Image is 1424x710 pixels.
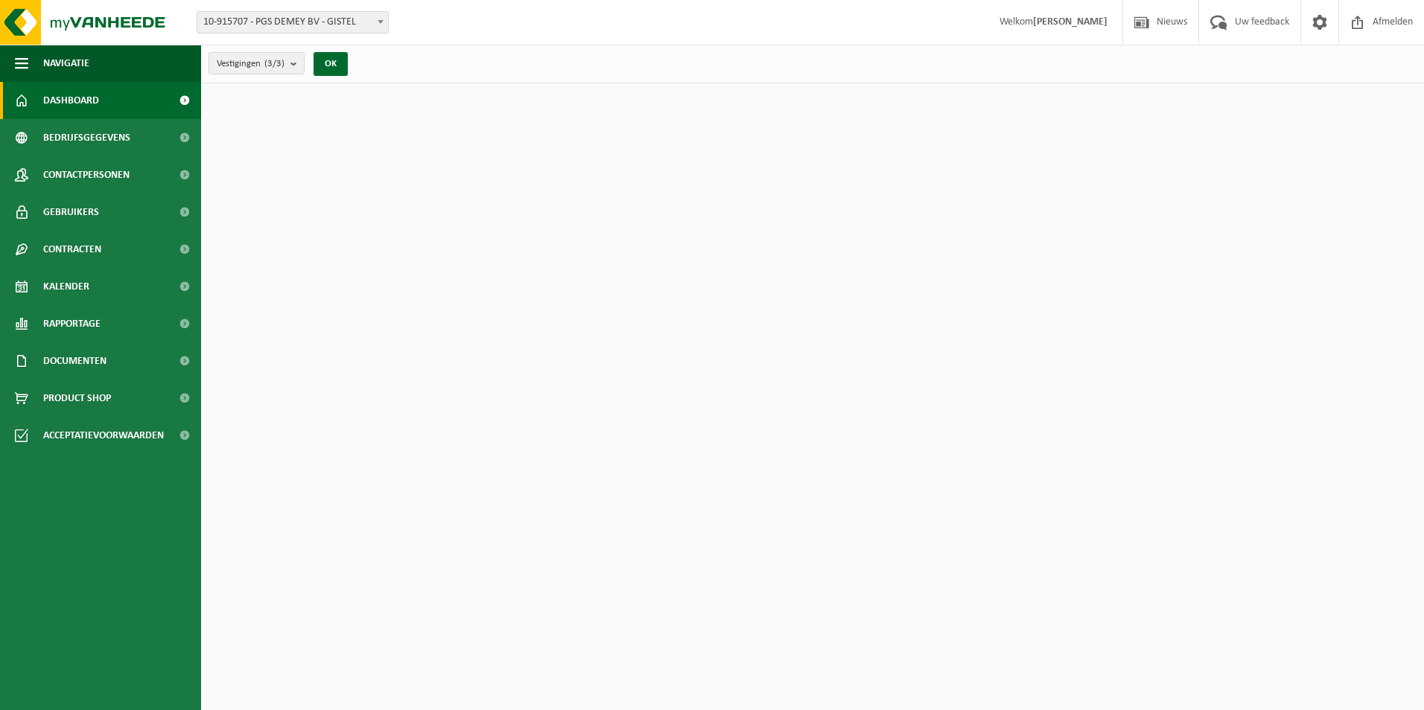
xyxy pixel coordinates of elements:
[43,305,101,342] span: Rapportage
[43,268,89,305] span: Kalender
[43,380,111,417] span: Product Shop
[43,231,101,268] span: Contracten
[43,417,164,454] span: Acceptatievoorwaarden
[43,82,99,119] span: Dashboard
[43,194,99,231] span: Gebruikers
[314,52,348,76] button: OK
[197,11,389,33] span: 10-915707 - PGS DEMEY BV - GISTEL
[209,52,305,74] button: Vestigingen(3/3)
[1033,16,1107,28] strong: [PERSON_NAME]
[43,342,107,380] span: Documenten
[43,45,89,82] span: Navigatie
[264,59,285,68] count: (3/3)
[197,12,388,33] span: 10-915707 - PGS DEMEY BV - GISTEL
[43,119,130,156] span: Bedrijfsgegevens
[43,156,130,194] span: Contactpersonen
[217,53,285,75] span: Vestigingen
